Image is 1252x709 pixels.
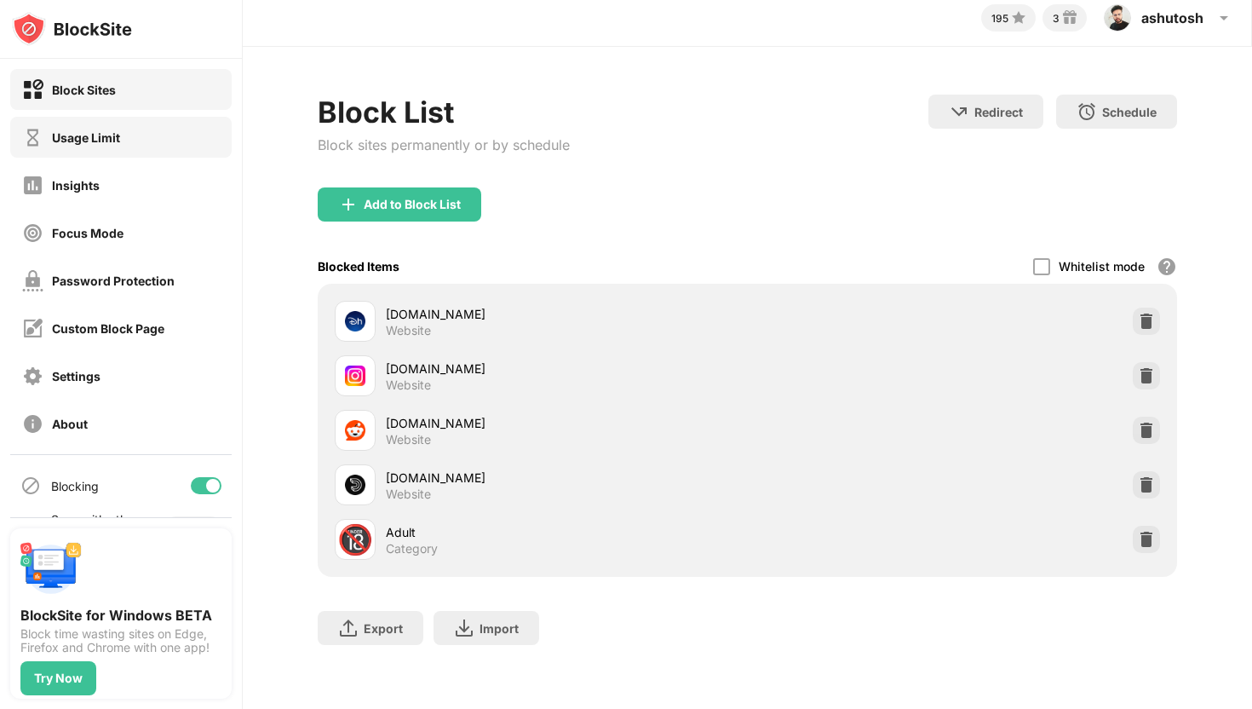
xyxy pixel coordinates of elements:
img: insights-off.svg [22,175,43,196]
div: About [52,417,88,431]
div: Usage Limit [52,130,120,145]
div: Website [386,323,431,338]
img: blocking-icon.svg [20,476,41,496]
div: 3 [1053,12,1060,25]
div: Schedule [1102,105,1157,119]
img: reward-small.svg [1060,8,1080,28]
div: [DOMAIN_NAME] [386,305,747,323]
div: Import [480,621,519,636]
div: Website [386,432,431,447]
div: ashutosh [1141,9,1203,26]
img: focus-off.svg [22,222,43,244]
div: Custom Block Page [52,321,164,336]
img: sync-icon.svg [20,516,41,537]
div: [DOMAIN_NAME] [386,469,747,487]
img: logo-blocksite.svg [12,12,132,46]
div: Focus Mode [52,226,123,240]
div: Whitelist mode [1059,259,1145,274]
img: favicons [345,475,365,495]
div: Adult [386,523,747,541]
div: Try Now [34,672,83,685]
div: Block sites permanently or by schedule [318,136,570,153]
div: Export [364,621,403,636]
div: Block time wasting sites on Edge, Firefox and Chrome with one app! [20,627,221,654]
img: about-off.svg [22,413,43,435]
div: Sync with other devices [51,512,139,541]
div: Website [386,487,431,502]
div: Blocking [51,479,99,493]
div: Password Protection [52,274,175,288]
div: Add to Block List [364,198,461,211]
img: push-desktop.svg [20,539,82,600]
div: Insights [52,178,100,193]
div: BlockSite for Windows BETA [20,607,221,624]
img: points-small.svg [1008,8,1029,28]
img: time-usage-off.svg [22,127,43,148]
img: block-on.svg [22,79,43,101]
img: password-protection-off.svg [22,270,43,291]
div: Block Sites [52,83,116,97]
div: 195 [991,12,1008,25]
div: Website [386,378,431,393]
img: settings-off.svg [22,366,43,387]
div: Blocked Items [318,259,399,274]
img: favicons [345,420,365,441]
div: 🔞 [337,522,373,557]
div: Settings [52,369,101,383]
img: customize-block-page-off.svg [22,318,43,339]
div: [DOMAIN_NAME] [386,360,747,378]
img: favicons [345,311,365,331]
img: ACg8ocJDfsO4HDLUXMWKJgMeZOOlN33H7BmHtrWeRqkiGjgX6_r0q2hU=s96-c [1104,4,1131,32]
div: Redirect [974,105,1023,119]
div: [DOMAIN_NAME] [386,414,747,432]
img: favicons [345,366,365,386]
div: Block List [318,95,570,130]
div: Category [386,541,438,556]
